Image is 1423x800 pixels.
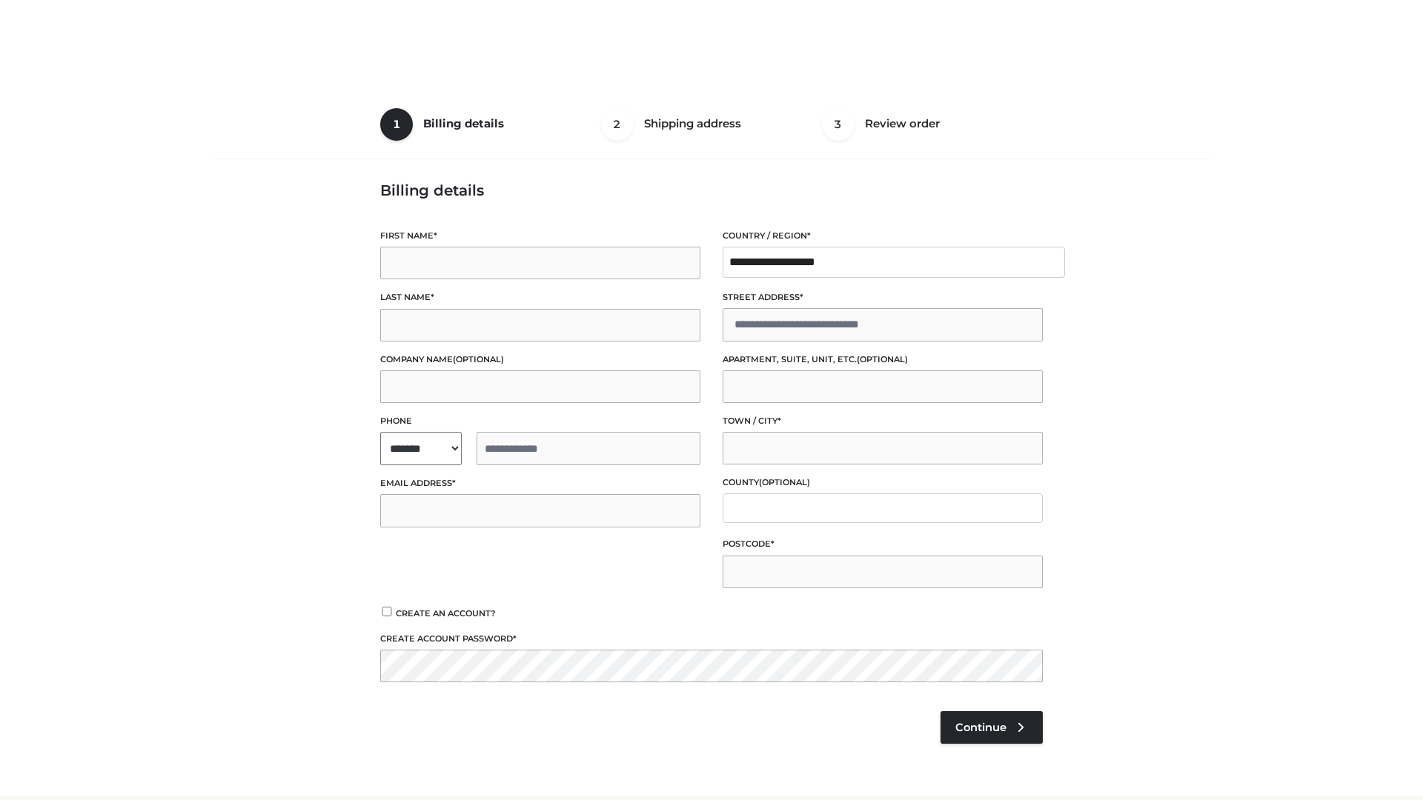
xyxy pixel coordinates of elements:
span: Continue [955,721,1006,734]
label: Apartment, suite, unit, etc. [723,353,1043,367]
label: Create account password [380,632,1043,646]
label: Town / City [723,414,1043,428]
span: 2 [601,108,634,141]
label: County [723,476,1043,490]
input: Create an account? [380,607,394,616]
label: Last name [380,290,700,304]
label: Country / Region [723,229,1043,243]
span: 3 [822,108,855,141]
label: First name [380,229,700,243]
h3: Billing details [380,181,1043,199]
span: (optional) [453,354,504,364]
a: Continue [941,711,1043,744]
span: (optional) [759,477,810,487]
label: Postcode [723,537,1043,551]
span: (optional) [857,354,908,364]
label: Company name [380,353,700,367]
span: Shipping address [644,116,741,130]
label: Email address [380,476,700,490]
label: Street address [723,290,1043,304]
span: Billing details [423,116,504,130]
span: 1 [380,108,413,141]
span: Create an account? [396,608,496,619]
label: Phone [380,414,700,428]
span: Review order [865,116,940,130]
